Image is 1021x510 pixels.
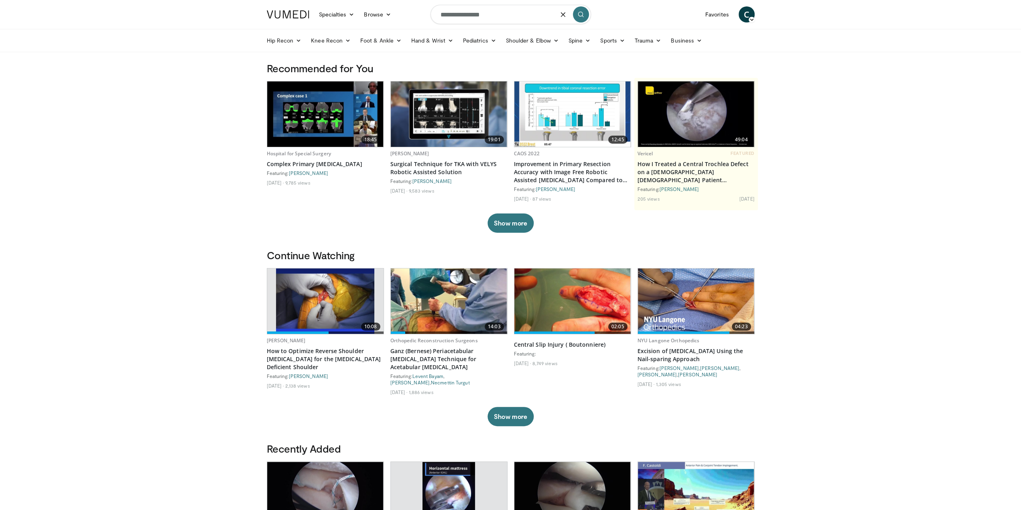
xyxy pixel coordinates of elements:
a: 14:03 [391,268,507,334]
img: d84aa8c7-537e-4bdf-acf1-23c7ca74a4c4.620x360_q85_upscale.jpg [276,268,374,334]
button: Show more [487,407,534,426]
a: Excision of [MEDICAL_DATA] Using the Nail-sparing Approach [637,347,755,363]
div: Featuring: [514,350,631,357]
span: 14:03 [485,323,504,331]
a: [PERSON_NAME] [267,337,306,344]
h3: Continue Watching [267,249,755,262]
a: Improvement in Primary Resection Accuracy with Image Free Robotic Assisted [MEDICAL_DATA] Compare... [514,160,631,184]
span: 10:08 [361,323,380,331]
a: 18:45 [267,81,384,147]
a: Vericel [637,150,653,157]
a: 04:23 [638,268,754,334]
li: 8,749 views [532,360,557,366]
li: 1,305 views [656,381,681,387]
a: Sports [595,33,630,49]
div: Featuring: , , , [637,365,755,378]
span: 19:01 [485,136,504,144]
div: Featuring: , , [390,373,507,386]
li: [DATE] [390,389,408,395]
img: VuMedi Logo [267,10,309,18]
a: [PERSON_NAME] [390,380,430,385]
a: Pediatrics [458,33,501,49]
img: e67bfba3-36cf-40f5-85c8-8d364cde22ae.jpg.620x360_q85_upscale.jpg [638,268,754,334]
a: Shoulder & Elbow [501,33,564,49]
a: [PERSON_NAME] [289,373,328,379]
a: Business [666,33,707,49]
img: e4f1a5b7-268b-4559-afc9-fa94e76e0451.620x360_q85_upscale.jpg [267,81,384,147]
a: Central Slip Injury ( Boutonniere) [514,341,631,349]
span: 02:05 [608,323,627,331]
img: ca14c647-ecd2-4574-9d02-68b4a0b8f4b2.620x360_q85_upscale.jpg [514,81,631,147]
a: Orthopedic Reconstruction Surgeons [390,337,478,344]
a: Surgical Technique for TKA with VELYS Robotic Assisted Solution [390,160,507,176]
li: 2,138 views [285,382,310,389]
a: Ganz (Bernese) Periacetabular [MEDICAL_DATA] Technique for Acetabular [MEDICAL_DATA] [390,347,507,371]
span: 12:45 [608,136,627,144]
a: C [739,6,755,22]
a: How I Treated a Central Trochlea Defect on a [DEMOGRAPHIC_DATA] [DEMOGRAPHIC_DATA] Patient… [637,160,755,184]
a: Knee Recon [306,33,355,49]
a: Levent Bayam [412,373,443,379]
a: Hip Recon [262,33,307,49]
button: Show more [487,213,534,233]
li: 9,785 views [285,179,310,186]
li: 87 views [532,195,551,202]
a: [PERSON_NAME] [660,365,699,371]
a: [PERSON_NAME] [289,170,328,176]
a: [PERSON_NAME] [637,372,677,377]
div: Featuring: [267,170,384,176]
li: [DATE] [739,195,755,202]
a: NYU Langone Orthopedics [637,337,700,344]
a: Hospital for Special Surgery [267,150,331,157]
img: 5aa0332e-438a-4b19-810c-c6dfa13c7ee4.620x360_q85_upscale.jpg [638,81,754,147]
input: Search topics, interventions [430,5,591,24]
a: Hand & Wrist [406,33,458,49]
div: Featuring: [267,373,384,379]
li: [DATE] [514,360,531,366]
span: 18:45 [361,136,380,144]
a: [PERSON_NAME] [700,365,739,371]
li: 1,886 views [408,389,433,395]
a: Specialties [314,6,359,22]
span: 49:04 [732,136,751,144]
img: eceb7001-a1fd-4eee-9439-5c217dec2c8d.620x360_q85_upscale.jpg [391,81,507,147]
li: [DATE] [637,381,655,387]
a: [PERSON_NAME] [678,372,717,377]
li: [DATE] [514,195,531,202]
li: 205 views [637,195,660,202]
span: 04:23 [732,323,751,331]
a: [PERSON_NAME] [412,178,452,184]
h3: Recommended for You [267,62,755,75]
a: [PERSON_NAME] [390,150,429,157]
li: [DATE] [267,382,284,389]
img: 8a2fc979-0646-466c-aa2b-e9c7f6e6c67e.620x360_q85_upscale.jpg [391,268,507,334]
a: Necmettin Turgut [431,380,470,385]
a: Favorites [700,6,734,22]
a: CAOS 2022 [514,150,540,157]
a: Complex Primary [MEDICAL_DATA] [267,160,384,168]
a: 12:45 [514,81,631,147]
li: 9,583 views [408,187,434,194]
a: [PERSON_NAME] [660,186,699,192]
a: 49:04 [638,81,754,147]
a: Spine [564,33,595,49]
div: Featuring: [514,186,631,192]
a: 19:01 [391,81,507,147]
a: Foot & Ankle [355,33,406,49]
h3: Recently Added [267,442,755,455]
a: 10:08 [267,268,384,334]
a: How to Optimize Reverse Shoulder [MEDICAL_DATA] for the [MEDICAL_DATA] Deficient Shoulder [267,347,384,371]
a: Trauma [630,33,666,49]
a: 02:05 [514,268,631,334]
img: PE3O6Z9ojHeNSk7H4xMDoxOjB1O8AjAz.620x360_q85_upscale.jpg [514,268,631,334]
div: Featuring: [637,186,755,192]
a: Browse [359,6,396,22]
div: Featuring: [390,178,507,184]
li: [DATE] [390,187,408,194]
li: [DATE] [267,179,284,186]
a: [PERSON_NAME] [536,186,575,192]
span: FEATURED [731,150,754,156]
